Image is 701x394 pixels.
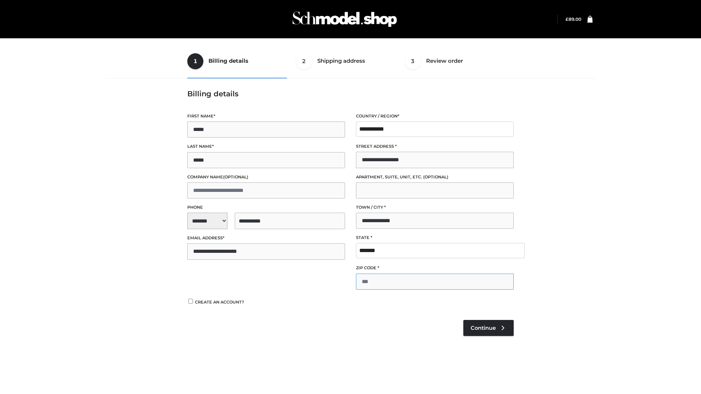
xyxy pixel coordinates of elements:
label: Last name [187,143,345,150]
label: Apartment, suite, unit, etc. [356,174,514,181]
span: (optional) [423,174,448,179]
img: Schmodel Admin 964 [290,5,399,34]
span: Create an account? [195,300,244,305]
label: Phone [187,204,345,211]
input: Create an account? [187,299,194,304]
label: State [356,234,514,241]
a: Continue [463,320,514,336]
span: £ [566,16,568,22]
label: ZIP Code [356,264,514,271]
label: Town / City [356,204,514,211]
h3: Billing details [187,89,514,98]
span: (optional) [223,174,248,179]
a: £89.00 [566,16,581,22]
label: Company name [187,174,345,181]
label: Email address [187,235,345,242]
bdi: 89.00 [566,16,581,22]
span: Continue [471,325,496,331]
label: First name [187,113,345,120]
label: Street address [356,143,514,150]
label: Country / Region [356,113,514,120]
